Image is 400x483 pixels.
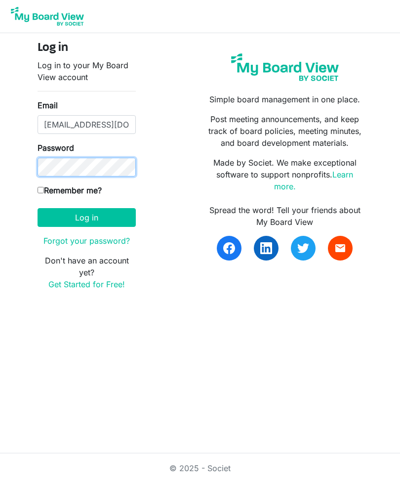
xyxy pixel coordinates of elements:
p: Don't have an account yet? [38,255,136,290]
div: Spread the word! Tell your friends about My Board View [207,204,362,228]
a: email [328,236,353,261]
label: Email [38,99,58,111]
label: Password [38,142,74,154]
img: facebook.svg [223,242,235,254]
a: Learn more. [274,170,354,191]
p: Made by Societ. We make exceptional software to support nonprofits. [207,157,362,192]
a: Get Started for Free! [48,279,125,289]
a: Forgot your password? [43,236,130,246]
button: Log in [38,208,136,227]
p: Post meeting announcements, and keep track of board policies, meeting minutes, and board developm... [207,113,362,149]
img: linkedin.svg [260,242,272,254]
img: My Board View Logo [8,4,87,29]
img: twitter.svg [297,242,309,254]
a: © 2025 - Societ [169,463,231,473]
img: my-board-view-societ.svg [227,49,343,86]
h4: Log in [38,41,136,55]
label: Remember me? [38,184,102,196]
input: Remember me? [38,187,44,193]
span: email [334,242,346,254]
p: Simple board management in one place. [207,93,362,105]
p: Log in to your My Board View account [38,59,136,83]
